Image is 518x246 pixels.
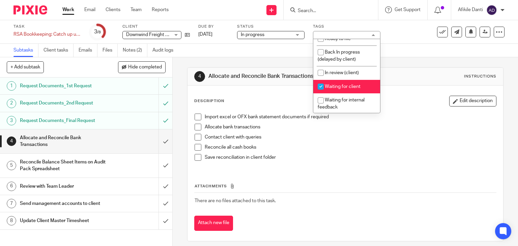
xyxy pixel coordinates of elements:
[205,144,496,151] p: Reconcile all cash books
[7,136,16,146] div: 4
[7,116,16,125] div: 3
[44,44,74,57] a: Client tasks
[122,24,190,29] label: Client
[486,5,497,16] img: svg%3E
[20,157,108,174] h1: Reconcile Balance Sheet Items on Audit Pack Spreadsheet
[97,30,101,34] small: /8
[7,161,16,170] div: 5
[79,44,97,57] a: Emails
[318,98,365,110] span: Waiting for internal feedback
[7,61,44,73] button: + Add subtask
[123,44,147,57] a: Notes (2)
[205,114,496,120] p: Import excel or OFX bank statement documents if required
[13,24,81,29] label: Task
[297,8,358,14] input: Search
[20,116,108,126] h1: Request Documents_Final Request
[318,50,360,62] span: Back In progress (delayed by client)
[395,7,421,12] span: Get Support
[195,184,227,188] span: Attachments
[458,6,483,13] p: Afikile Danti
[7,182,16,191] div: 6
[152,6,169,13] a: Reports
[198,32,212,37] span: [DATE]
[7,216,16,225] div: 8
[128,65,162,70] span: Hide completed
[20,198,108,209] h1: Send management accounts to client
[126,32,200,37] span: Downwind Freight Services: G2147
[13,44,38,57] a: Subtasks
[20,81,108,91] h1: Request Documents_1st Request
[325,84,361,89] span: Waiting for client
[118,61,166,73] button: Hide completed
[20,216,108,226] h1: Update Client Master Timesheet
[20,98,108,108] h1: Request Documents_2nd Request
[20,181,108,191] h1: Review with Team Leader
[84,6,95,13] a: Email
[13,5,47,14] img: Pixie
[194,216,233,231] button: Attach new file
[131,6,142,13] a: Team
[195,198,276,203] span: There are no files attached to this task.
[325,70,359,75] span: In review (client)
[7,81,16,91] div: 1
[62,6,74,13] a: Work
[449,96,496,106] button: Edit description
[103,44,118,57] a: Files
[106,6,120,13] a: Clients
[205,154,496,161] p: Save reconciliation in client folder
[241,32,264,37] span: In progress
[205,134,496,141] p: Contact client with queries
[13,31,81,38] div: RSA Bookkeeping: Catch up until [DATE]
[325,36,351,41] span: Ready to file
[152,44,178,57] a: Audit logs
[237,24,305,29] label: Status
[464,74,496,79] div: Instructions
[13,31,81,38] div: RSA Bookkeeping: Catch up until 28 Feb 2024
[198,24,229,29] label: Due by
[205,124,496,130] p: Allocate bank transactions
[7,199,16,208] div: 7
[94,28,101,36] div: 3
[208,73,359,80] h1: Allocate and Reconcile Bank Transactions
[20,133,108,150] h1: Allocate and Reconcile Bank Transactions
[7,99,16,108] div: 2
[194,71,205,82] div: 4
[194,98,224,104] p: Description
[313,24,380,29] label: Tags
